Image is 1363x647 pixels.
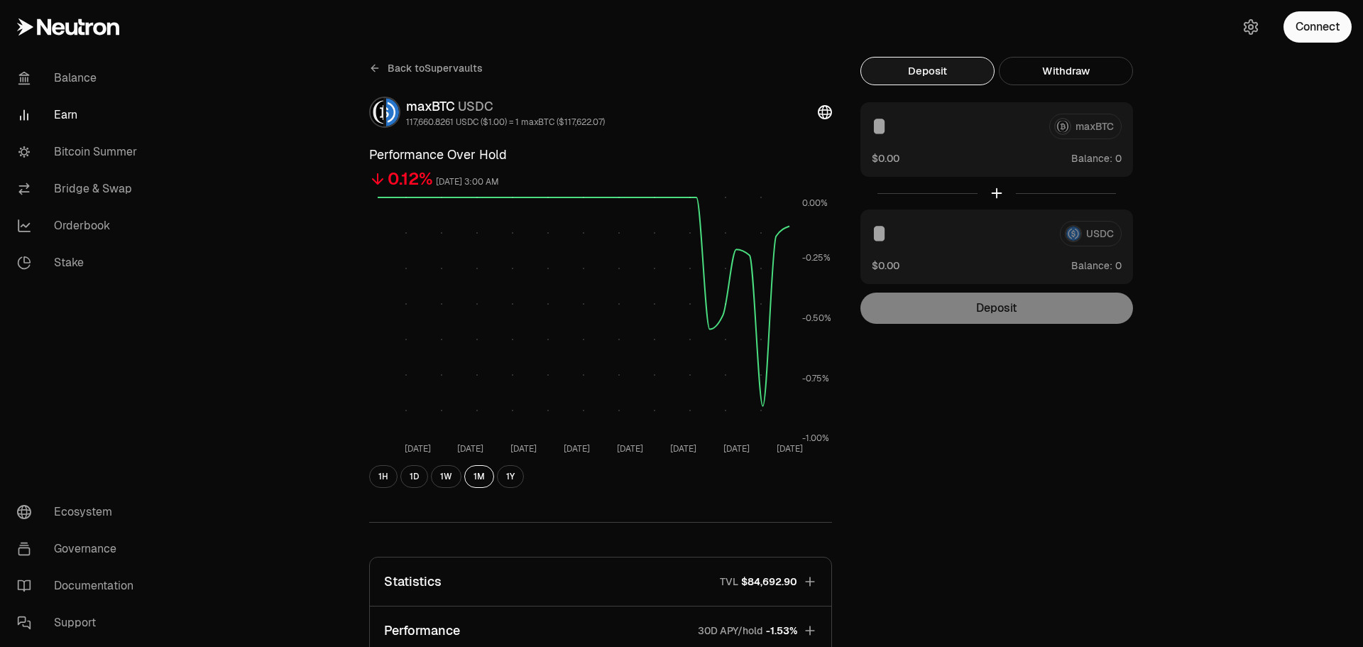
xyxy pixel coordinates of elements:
[406,116,605,128] div: 117,660.8261 USDC ($1.00) = 1 maxBTC ($117,622.07)
[386,98,399,126] img: USDC Logo
[872,258,899,273] button: $0.00
[369,465,398,488] button: 1H
[406,97,605,116] div: maxBTC
[617,443,643,455] tspan: [DATE]
[384,621,460,641] p: Performance
[369,145,832,165] h3: Performance Over Hold
[400,465,428,488] button: 1D
[766,624,797,638] span: -1.53%
[388,61,483,75] span: Back to Supervaults
[6,494,153,531] a: Ecosystem
[371,98,383,126] img: maxBTC Logo
[741,575,797,589] span: $84,692.90
[698,624,763,638] p: 30D APY/hold
[6,604,153,641] a: Support
[388,168,433,190] div: 0.12%
[6,60,153,97] a: Balance
[1071,259,1112,273] span: Balance:
[802,312,831,324] tspan: -0.50%
[564,443,590,455] tspan: [DATE]
[872,151,899,165] button: $0.00
[369,57,483,80] a: Back toSupervaults
[384,572,442,592] p: Statistics
[6,170,153,207] a: Bridge & Swap
[802,433,829,444] tspan: -1.00%
[6,97,153,134] a: Earn
[670,443,696,455] tspan: [DATE]
[497,465,524,488] button: 1Y
[457,443,483,455] tspan: [DATE]
[6,207,153,244] a: Orderbook
[458,98,493,114] span: USDC
[1071,151,1112,165] span: Balance:
[777,443,803,455] tspan: [DATE]
[802,197,828,209] tspan: 0.00%
[6,244,153,281] a: Stake
[723,443,750,455] tspan: [DATE]
[999,57,1133,85] button: Withdraw
[370,558,831,606] button: StatisticsTVL$84,692.90
[802,252,831,263] tspan: -0.25%
[6,531,153,567] a: Governance
[802,373,829,384] tspan: -0.75%
[720,575,738,589] p: TVL
[405,443,431,455] tspan: [DATE]
[6,134,153,170] a: Bitcoin Summer
[431,465,461,488] button: 1W
[436,174,499,190] div: [DATE] 3:00 AM
[860,57,995,85] button: Deposit
[1283,11,1352,43] button: Connect
[464,465,494,488] button: 1M
[510,443,537,455] tspan: [DATE]
[6,567,153,604] a: Documentation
